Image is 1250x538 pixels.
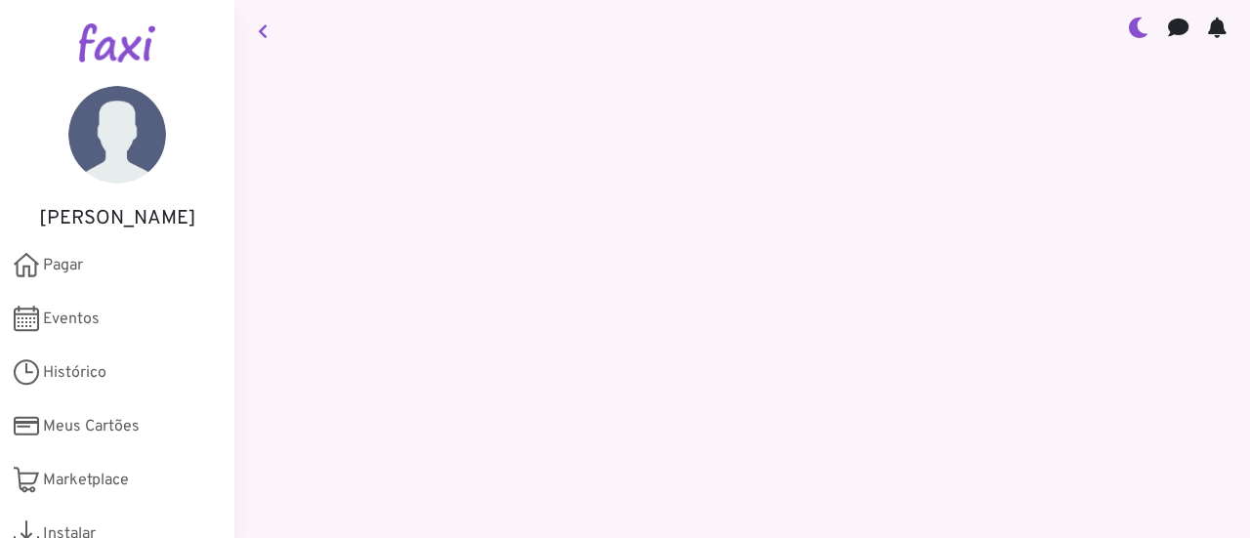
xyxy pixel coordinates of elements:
[29,207,205,230] h5: [PERSON_NAME]
[43,254,83,277] span: Pagar
[43,308,100,331] span: Eventos
[43,415,140,438] span: Meus Cartões
[43,469,129,492] span: Marketplace
[43,361,106,385] span: Histórico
